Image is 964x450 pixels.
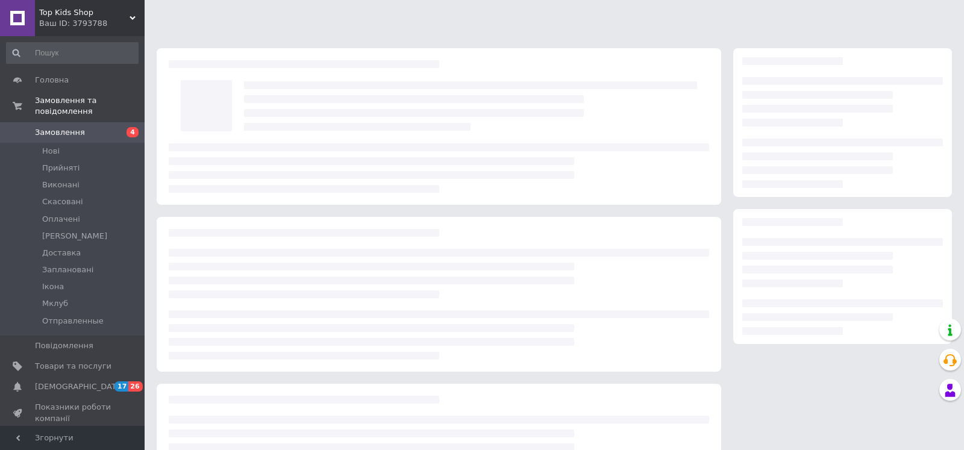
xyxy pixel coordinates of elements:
span: Нові [42,146,60,157]
span: 26 [128,381,142,392]
span: Головна [35,75,69,86]
span: Скасовані [42,196,83,207]
span: [DEMOGRAPHIC_DATA] [35,381,124,392]
span: Оплачені [42,214,80,225]
span: Доставка [42,248,81,258]
input: Пошук [6,42,139,64]
div: Ваш ID: 3793788 [39,18,145,29]
span: 17 [114,381,128,392]
span: Виконані [42,180,80,190]
span: Мклуб [42,298,68,309]
span: Top Kids Shop [39,7,130,18]
span: 4 [127,127,139,137]
span: Отправленные [42,316,104,327]
span: Товари та послуги [35,361,111,372]
span: Ікона [42,281,64,292]
span: Замовлення [35,127,85,138]
span: Показники роботи компанії [35,402,111,423]
span: Повідомлення [35,340,93,351]
span: Прийняті [42,163,80,173]
span: [PERSON_NAME] [42,231,107,242]
span: Заплановані [42,264,93,275]
span: Замовлення та повідомлення [35,95,145,117]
